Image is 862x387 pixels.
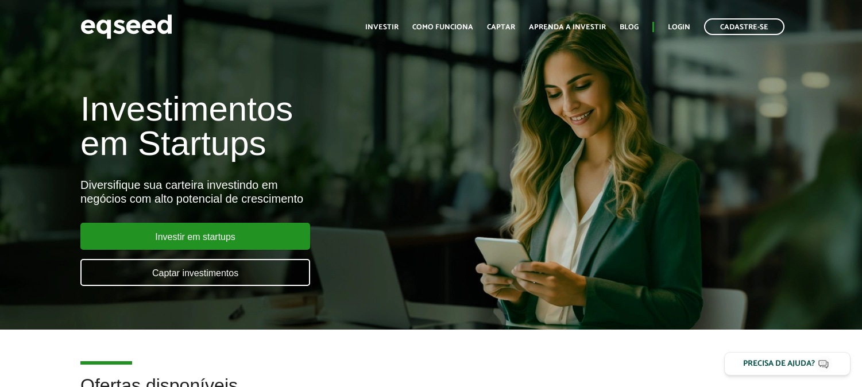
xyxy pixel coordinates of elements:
img: EqSeed [80,11,172,42]
a: Como funciona [412,24,473,31]
h1: Investimentos em Startups [80,92,494,161]
a: Blog [620,24,639,31]
div: Diversifique sua carteira investindo em negócios com alto potencial de crescimento [80,178,494,206]
a: Investir [365,24,399,31]
a: Aprenda a investir [529,24,606,31]
a: Investir em startups [80,223,310,250]
a: Captar investimentos [80,259,310,286]
a: Captar [487,24,515,31]
a: Login [668,24,690,31]
a: Cadastre-se [704,18,784,35]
